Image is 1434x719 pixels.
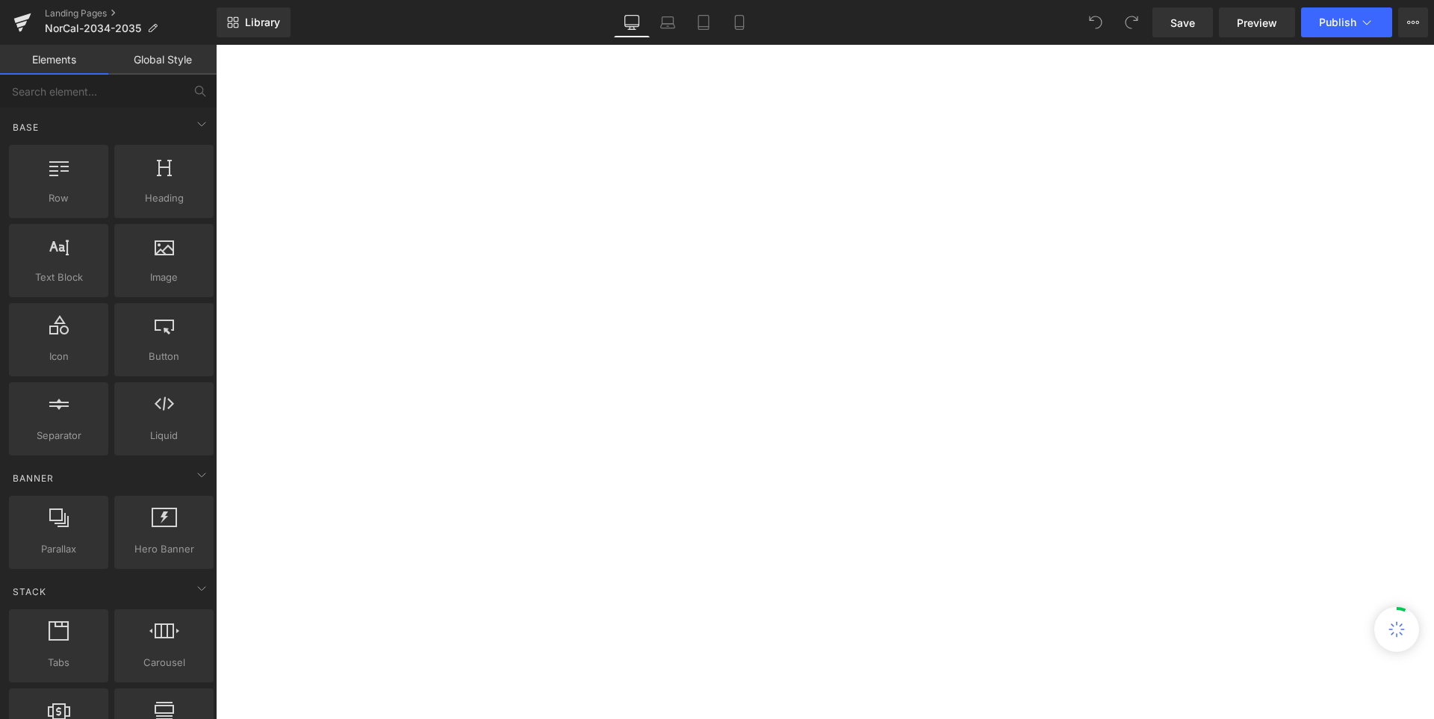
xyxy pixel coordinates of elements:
button: Redo [1117,7,1146,37]
span: Tabs [13,655,104,670]
a: Landing Pages [45,7,217,19]
span: Publish [1319,16,1356,28]
button: Publish [1301,7,1392,37]
span: Text Block [13,270,104,285]
a: Preview [1219,7,1295,37]
span: Heading [119,190,209,206]
span: Library [245,16,280,29]
button: More [1398,7,1428,37]
span: Image [119,270,209,285]
span: Parallax [13,541,104,557]
span: Save [1170,15,1195,31]
span: Preview [1237,15,1277,31]
span: Base [11,120,40,134]
a: Laptop [650,7,686,37]
span: Liquid [119,428,209,443]
a: Tablet [686,7,721,37]
span: Button [119,349,209,364]
a: New Library [217,7,291,37]
span: Banner [11,471,55,485]
span: Carousel [119,655,209,670]
a: Global Style [108,45,217,75]
a: Desktop [614,7,650,37]
span: Hero Banner [119,541,209,557]
span: NorCal-2034-2035 [45,22,141,34]
span: Stack [11,585,48,599]
span: Icon [13,349,104,364]
span: Separator [13,428,104,443]
span: Row [13,190,104,206]
button: Undo [1081,7,1111,37]
a: Mobile [721,7,757,37]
